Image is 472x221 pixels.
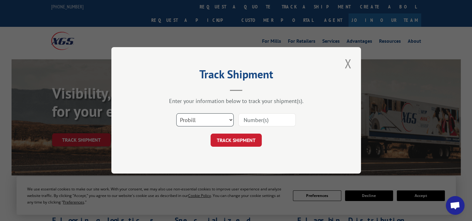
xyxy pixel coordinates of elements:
[446,196,465,215] a: Open chat
[238,114,296,127] input: Number(s)
[211,134,262,147] button: TRACK SHIPMENT
[143,70,330,82] h2: Track Shipment
[143,98,330,105] div: Enter your information below to track your shipment(s).
[343,55,353,72] button: Close modal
